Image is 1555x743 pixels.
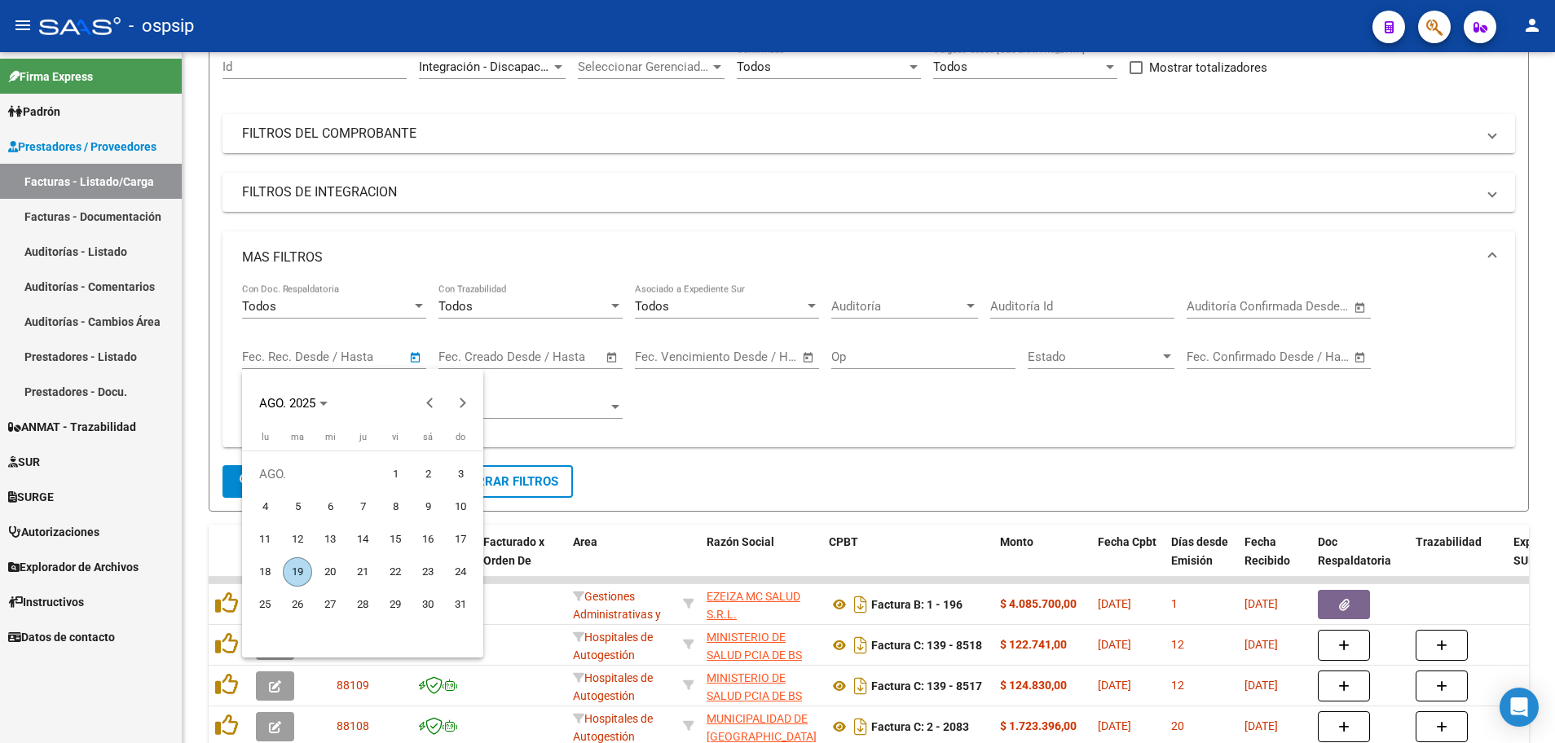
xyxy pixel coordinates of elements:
[249,588,281,621] button: 25 de agosto de 2025
[423,432,433,442] span: sá
[379,523,412,556] button: 15 de agosto de 2025
[446,492,475,521] span: 10
[446,459,475,489] span: 3
[444,588,477,621] button: 31 de agosto de 2025
[447,387,479,420] button: Next month
[413,525,443,554] span: 16
[259,396,315,411] span: AGO. 2025
[381,492,410,521] span: 8
[412,523,444,556] button: 16 de agosto de 2025
[413,590,443,619] span: 30
[315,557,345,587] span: 20
[446,557,475,587] span: 24
[444,490,477,523] button: 10 de agosto de 2025
[249,458,379,490] td: AGO.
[281,588,314,621] button: 26 de agosto de 2025
[281,556,314,588] button: 19 de agosto de 2025
[348,590,377,619] span: 28
[283,590,312,619] span: 26
[446,590,475,619] span: 31
[325,432,336,442] span: mi
[262,432,269,442] span: lu
[348,525,377,554] span: 14
[250,525,280,554] span: 11
[315,590,345,619] span: 27
[253,389,334,418] button: Choose month and year
[379,556,412,588] button: 22 de agosto de 2025
[381,525,410,554] span: 15
[348,492,377,521] span: 7
[291,432,304,442] span: ma
[348,557,377,587] span: 21
[281,523,314,556] button: 12 de agosto de 2025
[346,556,379,588] button: 21 de agosto de 2025
[413,459,443,489] span: 2
[412,490,444,523] button: 9 de agosto de 2025
[315,492,345,521] span: 6
[381,557,410,587] span: 22
[346,588,379,621] button: 28 de agosto de 2025
[250,557,280,587] span: 18
[283,557,312,587] span: 19
[283,492,312,521] span: 5
[412,556,444,588] button: 23 de agosto de 2025
[413,492,443,521] span: 9
[381,590,410,619] span: 29
[249,556,281,588] button: 18 de agosto de 2025
[446,525,475,554] span: 17
[412,588,444,621] button: 30 de agosto de 2025
[379,458,412,490] button: 1 de agosto de 2025
[346,523,379,556] button: 14 de agosto de 2025
[444,523,477,556] button: 17 de agosto de 2025
[414,387,447,420] button: Previous month
[381,459,410,489] span: 1
[359,432,367,442] span: ju
[444,458,477,490] button: 3 de agosto de 2025
[379,588,412,621] button: 29 de agosto de 2025
[456,432,465,442] span: do
[444,556,477,588] button: 24 de agosto de 2025
[250,492,280,521] span: 4
[314,556,346,588] button: 20 de agosto de 2025
[315,525,345,554] span: 13
[314,523,346,556] button: 13 de agosto de 2025
[249,490,281,523] button: 4 de agosto de 2025
[1500,688,1539,727] div: Open Intercom Messenger
[283,525,312,554] span: 12
[346,490,379,523] button: 7 de agosto de 2025
[281,490,314,523] button: 5 de agosto de 2025
[314,490,346,523] button: 6 de agosto de 2025
[249,523,281,556] button: 11 de agosto de 2025
[392,432,399,442] span: vi
[314,588,346,621] button: 27 de agosto de 2025
[379,490,412,523] button: 8 de agosto de 2025
[413,557,443,587] span: 23
[250,590,280,619] span: 25
[412,458,444,490] button: 2 de agosto de 2025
